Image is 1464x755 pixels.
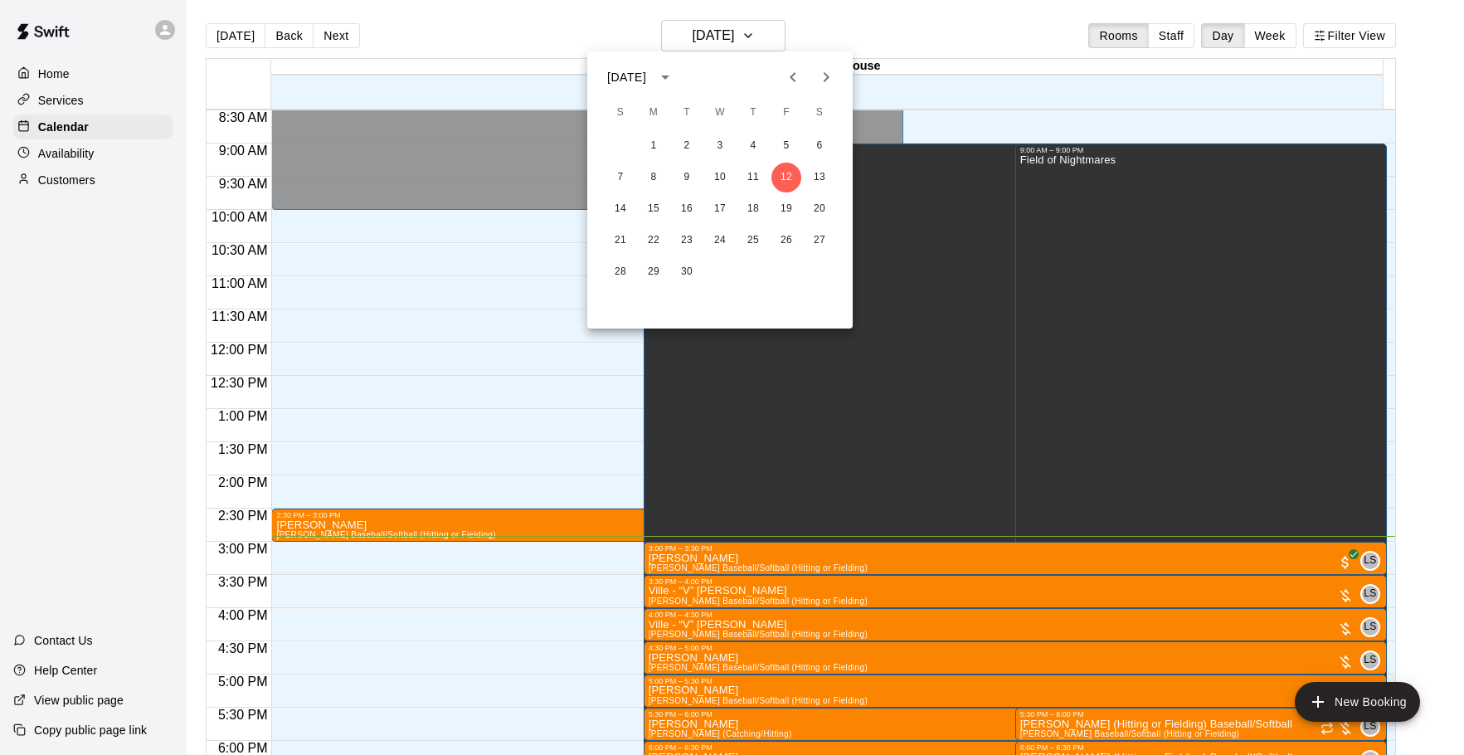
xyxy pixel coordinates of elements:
span: Sunday [606,96,635,129]
button: 20 [805,194,834,224]
button: 28 [606,257,635,287]
span: Tuesday [672,96,702,129]
button: 9 [672,163,702,192]
button: 17 [705,194,735,224]
button: 18 [738,194,768,224]
button: 1 [639,131,669,161]
button: 4 [738,131,768,161]
button: 19 [771,194,801,224]
button: 13 [805,163,834,192]
button: 16 [672,194,702,224]
button: 23 [672,226,702,256]
button: 15 [639,194,669,224]
button: Previous month [776,61,810,94]
button: 30 [672,257,702,287]
button: 6 [805,131,834,161]
span: Thursday [738,96,768,129]
button: 26 [771,226,801,256]
span: Saturday [805,96,834,129]
button: Next month [810,61,843,94]
span: Wednesday [705,96,735,129]
button: 11 [738,163,768,192]
button: 22 [639,226,669,256]
button: 14 [606,194,635,224]
button: 12 [771,163,801,192]
div: [DATE] [607,69,646,86]
button: 2 [672,131,702,161]
button: 3 [705,131,735,161]
button: 10 [705,163,735,192]
button: calendar view is open, switch to year view [651,63,679,91]
button: 21 [606,226,635,256]
button: 7 [606,163,635,192]
span: Friday [771,96,801,129]
button: 27 [805,226,834,256]
button: 25 [738,226,768,256]
button: 24 [705,226,735,256]
span: Monday [639,96,669,129]
button: 8 [639,163,669,192]
button: 5 [771,131,801,161]
button: 29 [639,257,669,287]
